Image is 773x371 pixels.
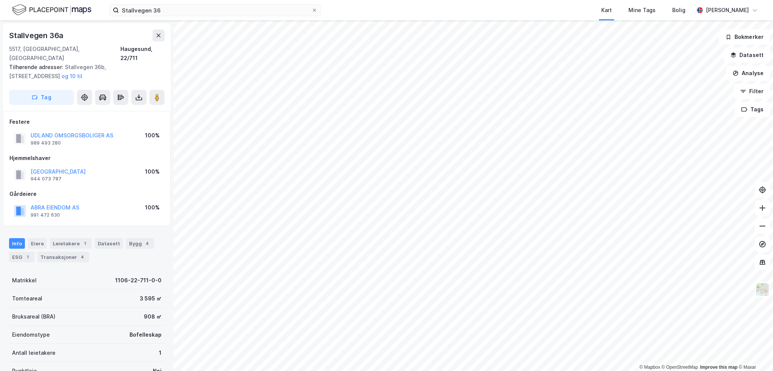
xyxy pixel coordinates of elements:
div: Gårdeiere [9,189,164,199]
div: 908 ㎡ [144,312,162,321]
div: Stallvegen 36b, [STREET_ADDRESS] [9,63,159,81]
div: 1106-22-711-0-0 [115,276,162,285]
div: 944 073 787 [31,176,62,182]
span: Tilhørende adresser: [9,64,65,70]
div: 100% [145,203,160,212]
div: 4 [79,253,86,261]
a: OpenStreetMap [662,365,698,370]
div: Eiendomstype [12,330,50,339]
div: Bolig [672,6,685,15]
div: 4 [143,240,151,247]
div: Tomteareal [12,294,42,303]
div: Eiere [28,238,47,249]
div: Bruksareal (BRA) [12,312,55,321]
iframe: Chat Widget [735,335,773,371]
div: Hjemmelshaver [9,154,164,163]
div: Festere [9,117,164,126]
input: Søk på adresse, matrikkel, gårdeiere, leietakere eller personer [119,5,311,16]
div: 100% [145,167,160,176]
button: Tags [735,102,770,117]
div: Antall leietakere [12,348,55,357]
div: Matrikkel [12,276,37,285]
div: 1 [159,348,162,357]
button: Filter [734,84,770,99]
div: 3 595 ㎡ [140,294,162,303]
div: 1 [24,253,31,261]
a: Improve this map [700,365,738,370]
div: Bofelleskap [129,330,162,339]
div: Transaksjoner [37,252,89,262]
div: 991 472 630 [31,212,60,218]
div: 5517, [GEOGRAPHIC_DATA], [GEOGRAPHIC_DATA] [9,45,120,63]
button: Bokmerker [719,29,770,45]
div: 1 [81,240,89,247]
div: Mine Tags [628,6,656,15]
div: Haugesund, 22/711 [120,45,165,63]
button: Tag [9,90,74,105]
button: Analyse [726,66,770,81]
a: Mapbox [639,365,660,370]
div: ESG [9,252,34,262]
div: [PERSON_NAME] [706,6,749,15]
div: Leietakere [50,238,92,249]
div: 989 493 280 [31,140,61,146]
div: 100% [145,131,160,140]
img: Z [755,282,770,297]
div: Kart [601,6,612,15]
div: Info [9,238,25,249]
img: logo.f888ab2527a4732fd821a326f86c7f29.svg [12,3,91,17]
div: Stallvegen 36a [9,29,65,42]
div: Datasett [95,238,123,249]
div: Bygg [126,238,154,249]
button: Datasett [724,48,770,63]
